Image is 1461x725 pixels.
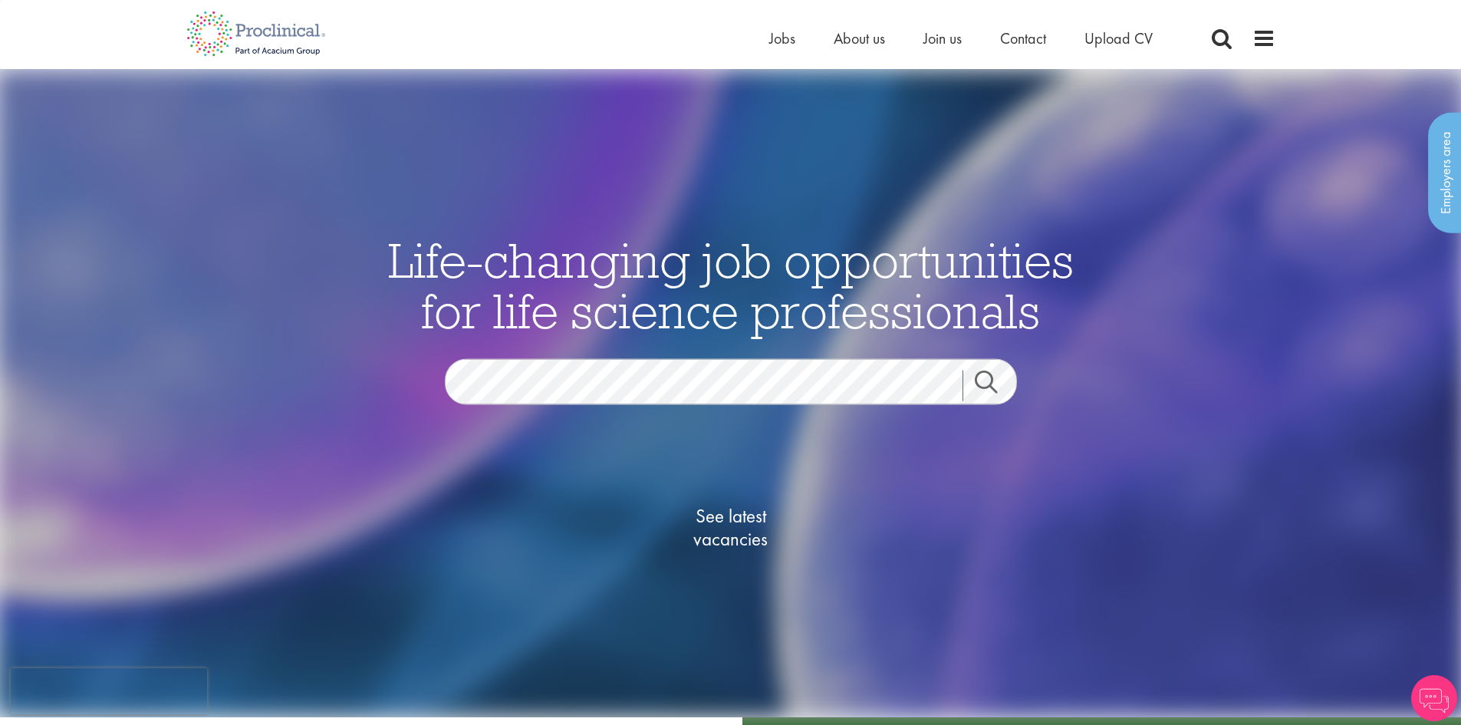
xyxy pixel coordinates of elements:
a: About us [834,28,885,48]
a: Upload CV [1084,28,1153,48]
a: Job search submit button [962,370,1028,400]
span: Life-changing job opportunities for life science professionals [388,229,1074,341]
span: See latest vacancies [654,504,808,550]
img: Chatbot [1411,675,1457,721]
a: Contact [1000,28,1046,48]
a: See latestvacancies [654,443,808,611]
iframe: reCAPTCHA [11,668,207,714]
a: Join us [923,28,962,48]
a: Jobs [769,28,795,48]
